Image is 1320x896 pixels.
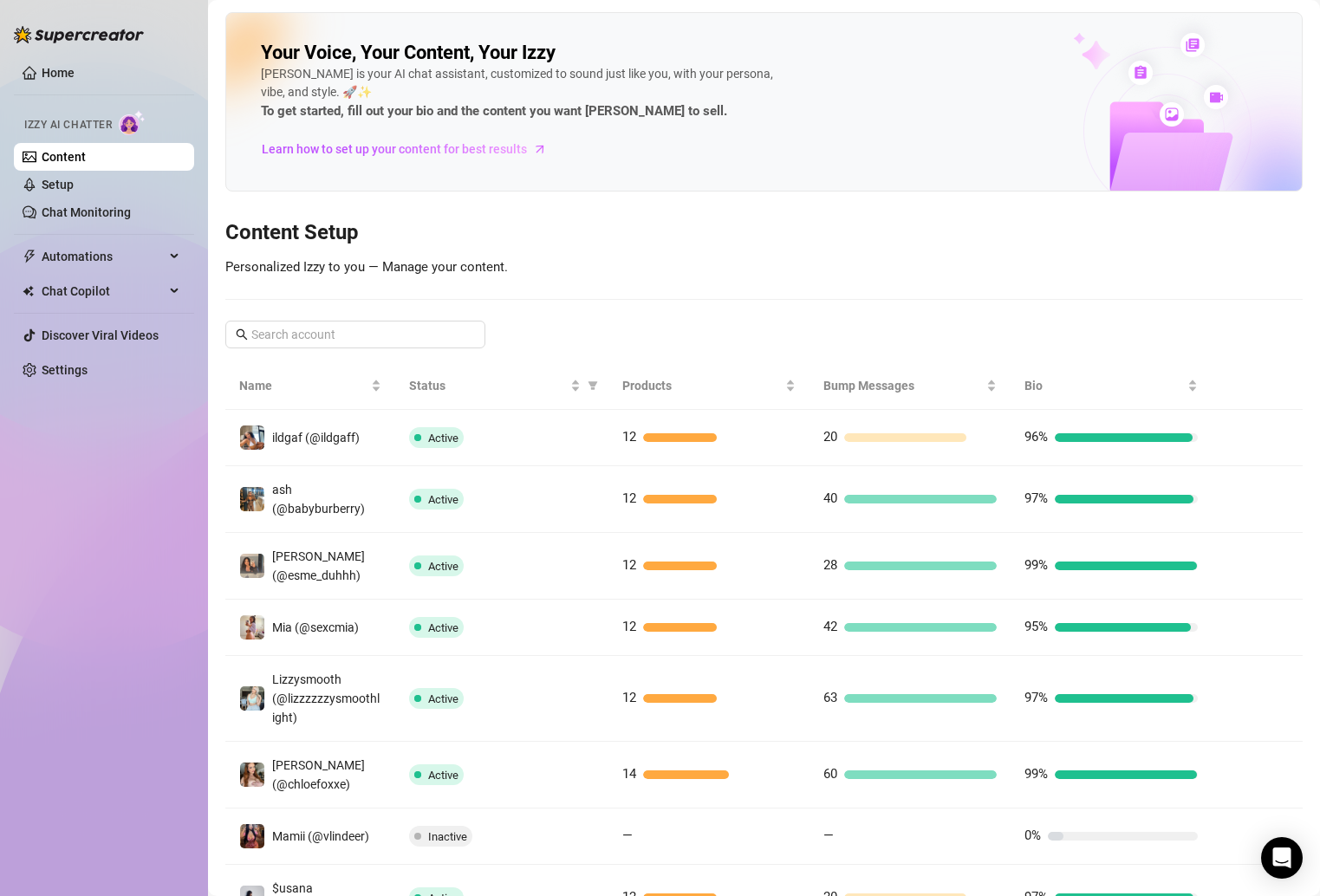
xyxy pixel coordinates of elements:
span: 60 [823,766,837,782]
span: 12 [622,619,636,634]
img: Chloe (@chloefoxxe) [240,763,264,787]
span: Mamii (@vlindeer) [272,829,369,843]
span: Chat Copilot [42,277,165,305]
span: 12 [622,429,636,445]
span: 20 [823,429,837,445]
div: Open Intercom Messenger [1261,837,1303,879]
span: 97% [1024,490,1048,506]
a: Setup [42,178,74,192]
span: filter [584,373,601,399]
span: ash (@babyburberry) [272,483,365,516]
span: Personalized Izzy to you — Manage your content. [225,259,508,275]
span: 0% [1024,828,1041,843]
a: Chat Monitoring [42,205,131,219]
span: — [823,828,834,843]
img: Mia (@sexcmia) [240,615,264,640]
th: Bump Messages [810,362,1011,410]
span: Active [428,769,458,782]
img: ai-chatter-content-library-cLFOSyPT.png [1033,14,1302,191]
span: Products [622,376,782,395]
img: Lizzysmooth (@lizzzzzzysmoothlight) [240,686,264,711]
span: Active [428,493,458,506]
th: Name [225,362,395,410]
span: 28 [823,557,837,573]
span: Active [428,621,458,634]
a: Settings [42,363,88,377]
span: search [236,328,248,341]
img: Esmeralda (@esme_duhhh) [240,554,264,578]
th: Status [395,362,609,410]
span: 40 [823,490,837,506]
span: Mia (@sexcmia) [272,620,359,634]
span: Izzy AI Chatter [24,117,112,133]
img: AI Chatter [119,110,146,135]
span: 96% [1024,429,1048,445]
span: 14 [622,766,636,782]
span: [PERSON_NAME] (@chloefoxxe) [272,758,365,791]
span: 99% [1024,766,1048,782]
h2: Your Voice, Your Content, Your Izzy [261,41,556,65]
span: 95% [1024,619,1048,634]
span: Inactive [428,830,467,843]
strong: To get started, fill out your bio and the content you want [PERSON_NAME] to sell. [261,103,727,119]
img: Mamii (@vlindeer) [240,824,264,848]
span: Active [428,560,458,573]
span: — [622,828,633,843]
span: Automations [42,243,165,270]
span: Bump Messages [823,376,983,395]
span: 12 [622,490,636,506]
span: Lizzysmooth (@lizzzzzzysmoothlight) [272,672,380,724]
a: Content [42,150,86,164]
a: Discover Viral Videos [42,328,159,342]
a: Home [42,66,75,80]
h3: Content Setup [225,219,1303,247]
img: ildgaf (@ildgaff) [240,425,264,450]
span: Active [428,692,458,705]
span: filter [588,380,598,391]
img: ash (@babyburberry) [240,487,264,511]
img: logo-BBDzfeDw.svg [14,26,144,43]
span: 12 [622,690,636,705]
span: 99% [1024,557,1048,573]
span: Status [409,376,568,395]
th: Products [608,362,810,410]
span: Active [428,432,458,445]
th: Bio [1011,362,1212,410]
span: 97% [1024,690,1048,705]
span: 12 [622,557,636,573]
img: Chat Copilot [23,285,34,297]
span: Bio [1024,376,1184,395]
span: Name [239,376,367,395]
span: [PERSON_NAME] (@esme_duhhh) [272,549,365,582]
span: arrow-right [531,140,549,158]
span: ildgaf (@ildgaff) [272,431,360,445]
span: Learn how to set up your content for best results [262,140,527,159]
div: [PERSON_NAME] is your AI chat assistant, customized to sound just like you, with your persona, vi... [261,65,781,122]
span: thunderbolt [23,250,36,263]
input: Search account [251,325,461,344]
a: Learn how to set up your content for best results [261,135,560,163]
span: 42 [823,619,837,634]
span: 63 [823,690,837,705]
